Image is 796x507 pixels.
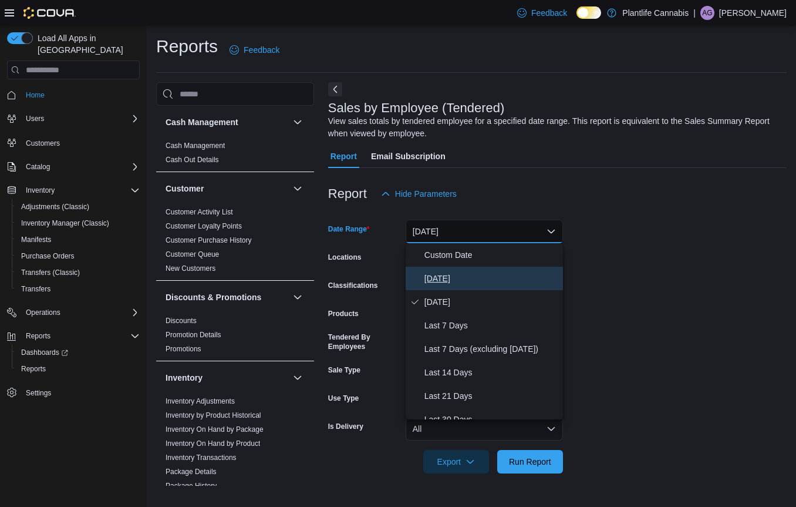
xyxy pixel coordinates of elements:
[166,208,233,216] a: Customer Activity List
[16,362,50,376] a: Reports
[12,248,144,264] button: Purchase Orders
[166,468,217,476] a: Package Details
[156,314,314,361] div: Discounts & Promotions
[328,82,342,96] button: Next
[430,450,482,474] span: Export
[328,309,359,318] label: Products
[166,425,264,434] span: Inventory On Hand by Package
[21,202,89,211] span: Adjustments (Classic)
[16,266,140,280] span: Transfers (Classic)
[21,305,140,320] span: Operations
[166,482,217,490] a: Package History
[166,411,261,419] a: Inventory by Product Historical
[424,412,558,427] span: Last 30 Days
[21,305,65,320] button: Operations
[424,389,558,403] span: Last 21 Days
[328,253,362,262] label: Locations
[16,266,85,280] a: Transfers (Classic)
[166,222,242,230] a: Customer Loyalty Points
[16,216,114,230] a: Inventory Manager (Classic)
[406,417,563,441] button: All
[12,199,144,215] button: Adjustments (Classic)
[21,112,140,126] span: Users
[166,481,217,491] span: Package History
[576,6,601,19] input: Dark Mode
[328,101,505,115] h3: Sales by Employee (Tendered)
[424,295,558,309] span: [DATE]
[166,372,288,384] button: Inventory
[2,384,144,401] button: Settings
[406,243,563,419] div: Select listbox
[512,1,572,25] a: Feedback
[291,115,305,129] button: Cash Management
[166,250,219,259] span: Customer Queue
[16,282,140,296] span: Transfers
[21,88,140,102] span: Home
[16,345,140,360] span: Dashboards
[423,450,489,474] button: Export
[166,411,261,420] span: Inventory by Product Historical
[328,281,378,290] label: Classifications
[23,7,76,19] img: Cova
[406,220,563,243] button: [DATE]
[376,182,461,206] button: Hide Parameters
[166,183,204,194] h3: Customer
[166,330,221,340] span: Promotion Details
[16,233,140,247] span: Manifests
[166,264,215,273] a: New Customers
[26,114,44,123] span: Users
[166,250,219,258] a: Customer Queue
[21,112,49,126] button: Users
[12,231,144,248] button: Manifests
[166,116,238,128] h3: Cash Management
[7,82,140,432] nav: Complex example
[21,135,140,150] span: Customers
[21,329,55,343] button: Reports
[328,422,363,431] label: Is Delivery
[328,224,370,234] label: Date Range
[693,6,696,20] p: |
[166,397,235,406] span: Inventory Adjustments
[21,251,75,261] span: Purchase Orders
[12,344,144,361] a: Dashboards
[2,328,144,344] button: Reports
[166,207,233,217] span: Customer Activity List
[16,282,55,296] a: Transfers
[424,248,558,262] span: Custom Date
[291,371,305,385] button: Inventory
[166,344,201,354] span: Promotions
[21,136,65,150] a: Customers
[16,216,140,230] span: Inventory Manager (Classic)
[166,236,252,244] a: Customer Purchase History
[166,425,264,434] a: Inventory On Hand by Package
[21,284,50,294] span: Transfers
[16,200,94,214] a: Adjustments (Classic)
[21,329,140,343] span: Reports
[166,331,221,339] a: Promotion Details
[166,221,242,231] span: Customer Loyalty Points
[21,268,80,277] span: Transfers (Classic)
[424,318,558,333] span: Last 7 Days
[719,6,787,20] p: [PERSON_NAME]
[328,115,781,140] div: View sales totals by tendered employee for a specified date range. This report is equivalent to t...
[2,304,144,321] button: Operations
[166,372,203,384] h3: Inventory
[166,397,235,405] a: Inventory Adjustments
[156,35,218,58] h1: Reports
[26,139,60,148] span: Customers
[16,233,56,247] a: Manifests
[328,394,359,403] label: Use Type
[166,291,261,303] h3: Discounts & Promotions
[497,450,563,474] button: Run Report
[166,291,288,303] button: Discounts & Promotions
[166,439,260,448] a: Inventory On Hand by Product
[21,235,51,244] span: Manifests
[291,290,305,304] button: Discounts & Promotions
[166,345,201,353] a: Promotions
[21,385,140,400] span: Settings
[2,86,144,103] button: Home
[166,236,252,245] span: Customer Purchase History
[330,145,357,168] span: Report
[225,38,284,62] a: Feedback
